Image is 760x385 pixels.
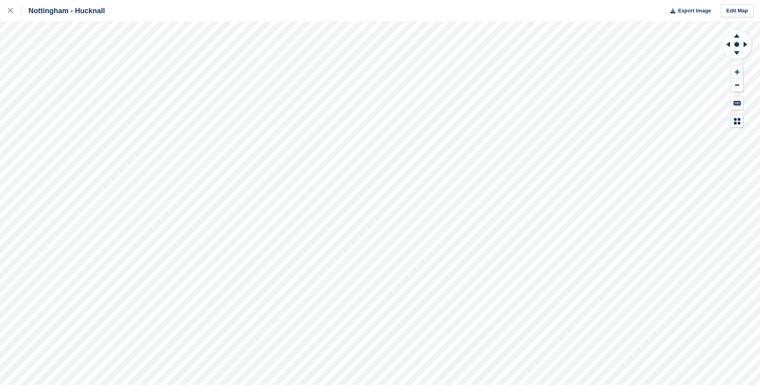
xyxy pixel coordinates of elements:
button: Keyboard Shortcuts [731,96,743,110]
button: Zoom In [731,66,743,79]
div: Nottingham - Hucknall [21,6,105,16]
button: Zoom Out [731,79,743,92]
a: Edit Map [721,4,754,18]
button: Map Legend [731,114,743,128]
button: Export Image [665,4,711,18]
span: Export Image [678,7,711,15]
